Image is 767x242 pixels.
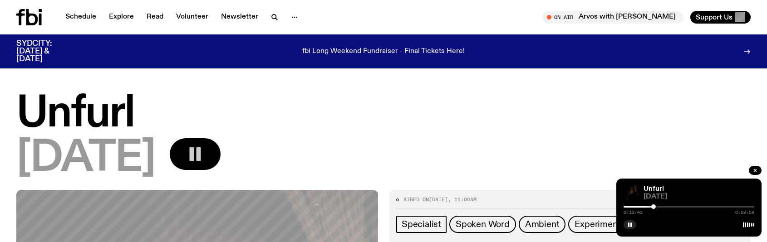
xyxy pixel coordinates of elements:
[16,138,155,179] span: [DATE]
[644,194,754,200] span: [DATE]
[644,185,664,193] a: Unfurl
[449,216,516,233] a: Spoken Word
[448,196,477,203] span: , 11:00am
[429,196,448,203] span: [DATE]
[216,11,264,24] a: Newsletter
[16,94,751,135] h1: Unfurl
[525,219,560,229] span: Ambient
[519,216,566,233] a: Ambient
[141,11,169,24] a: Read
[402,219,441,229] span: Specialist
[690,11,751,24] button: Support Us
[735,210,754,215] span: 0:59:59
[302,48,465,56] p: fbi Long Weekend Fundraiser - Final Tickets Here!
[696,13,733,21] span: Support Us
[103,11,139,24] a: Explore
[575,219,627,229] span: Experimental
[171,11,214,24] a: Volunteer
[456,219,510,229] span: Spoken Word
[403,196,429,203] span: Aired on
[624,210,643,215] span: 0:13:43
[396,216,447,233] a: Specialist
[568,216,634,233] a: Experimental
[60,11,102,24] a: Schedule
[16,40,74,63] h3: SYDCITY: [DATE] & [DATE]
[542,11,683,24] button: On AirArvos with [PERSON_NAME]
